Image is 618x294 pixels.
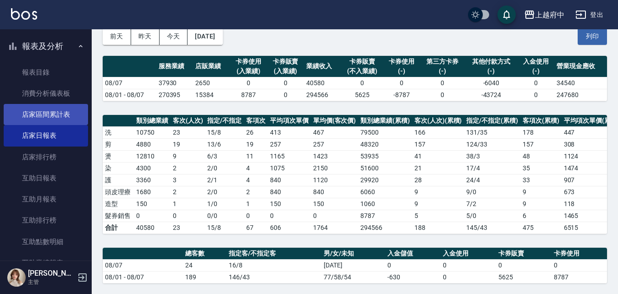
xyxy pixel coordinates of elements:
div: 入金使用 [520,57,552,66]
th: 店販業績 [193,56,230,77]
th: 單均價(客次價) [311,115,359,127]
td: 9 [412,198,464,210]
a: 互助月報表 [4,189,88,210]
a: 互助業績報表 [4,252,88,273]
td: 0 [385,259,441,271]
div: (-) [467,66,515,76]
td: 0 [171,210,205,222]
td: 413 [268,126,311,138]
div: 其他付款方式 [467,57,515,66]
button: 昨天 [131,28,160,45]
td: 3360 [134,174,171,186]
div: 卡券販賣 [343,57,381,66]
th: 總客數 [183,248,226,260]
th: 指定客/不指定客 [226,248,321,260]
div: 上越府中 [535,9,564,21]
th: 客項次(累積) [520,115,562,127]
td: 13 / 6 [205,138,244,150]
td: 1165 [268,150,311,162]
td: 造型 [103,198,134,210]
td: 15/8 [205,222,244,234]
td: 150 [134,198,171,210]
td: 2650 [193,77,230,89]
td: 77/58/54 [321,271,385,283]
td: 257 [268,138,311,150]
td: 21 [412,162,464,174]
th: 營業現金應收 [554,56,607,77]
td: 6 / 3 [205,150,244,162]
td: 1120 [311,174,359,186]
td: 0 [311,210,359,222]
a: 消費分析儀表板 [4,83,88,104]
td: 0 [420,77,465,89]
td: 0 [230,77,267,89]
td: 1 [244,198,268,210]
td: [DATE] [321,259,385,271]
td: 270395 [156,89,193,101]
td: 145/43 [464,222,520,234]
a: 互助日報表 [4,168,88,189]
td: 53935 [358,150,412,162]
td: 0 [518,89,555,101]
div: (-) [423,66,463,76]
th: 入金使用 [441,248,496,260]
td: 247680 [554,89,607,101]
td: 0 [383,77,420,89]
td: 24 [183,259,226,271]
td: 189 [183,271,226,283]
td: 467 [311,126,359,138]
td: 15 / 8 [205,126,244,138]
td: 26 [244,126,268,138]
td: 0 [496,259,552,271]
a: 店家日報表 [4,125,88,146]
button: 上越府中 [520,5,568,24]
td: 9 [171,150,205,162]
td: 840 [311,186,359,198]
td: 0 [267,89,304,101]
td: 9 / 0 [464,186,520,198]
td: 5 [412,210,464,222]
td: 4 [244,162,268,174]
td: 9 [520,198,562,210]
div: 卡券使用 [386,57,418,66]
td: 5625 [341,89,383,101]
td: 840 [268,174,311,186]
td: 157 [520,138,562,150]
td: 475 [520,222,562,234]
td: 08/01 - 08/07 [103,89,156,101]
td: 51600 [358,162,412,174]
td: 合計 [103,222,134,234]
th: 類別總業績(累積) [358,115,412,127]
td: 34540 [554,77,607,89]
td: 16/8 [226,259,321,271]
a: 報表目錄 [4,62,88,83]
a: 互助點數明細 [4,231,88,252]
td: 8787 [230,89,267,101]
td: 燙 [103,150,134,162]
td: 4300 [134,162,171,174]
td: 1075 [268,162,311,174]
div: (入業績) [269,66,302,76]
td: 257 [311,138,359,150]
td: 0 [341,77,383,89]
td: 頭皮理療 [103,186,134,198]
h5: [PERSON_NAME] [28,269,75,278]
td: 0 [244,210,268,222]
td: 19 [171,138,205,150]
td: 1 / 0 [205,198,244,210]
td: 7 / 2 [464,198,520,210]
th: 入金儲值 [385,248,441,260]
td: 洗 [103,126,134,138]
td: 08/01 - 08/07 [103,271,183,283]
td: 10750 [134,126,171,138]
td: 染 [103,162,134,174]
button: 今天 [160,28,188,45]
th: 客次(人次) [171,115,205,127]
button: [DATE] [188,28,222,45]
td: 131 / 35 [464,126,520,138]
div: (-) [386,66,418,76]
td: -8787 [383,89,420,101]
td: 08/07 [103,77,156,89]
td: 2 [171,186,205,198]
p: 主管 [28,278,75,286]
